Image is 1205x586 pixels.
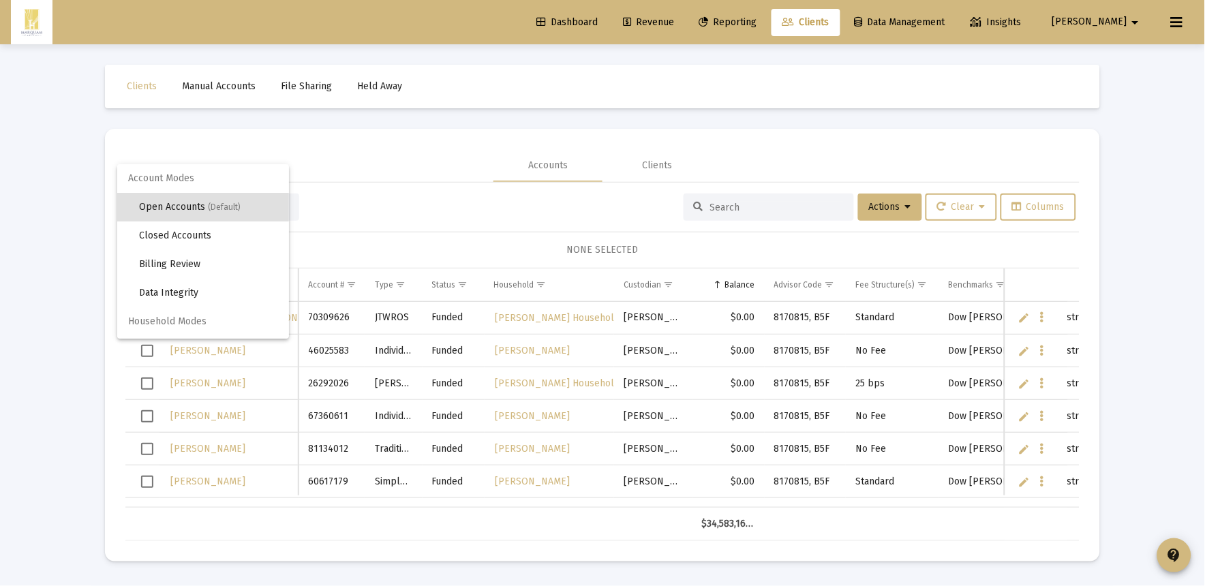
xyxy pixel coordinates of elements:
span: Closed Accounts [139,221,278,250]
span: Billing Review [139,250,278,279]
span: (Default) [208,202,241,212]
span: Account Modes [117,164,289,193]
span: Household Modes [117,307,289,336]
span: Households [139,336,278,365]
span: Data Integrity [139,279,278,307]
span: Open Accounts [139,193,278,221]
